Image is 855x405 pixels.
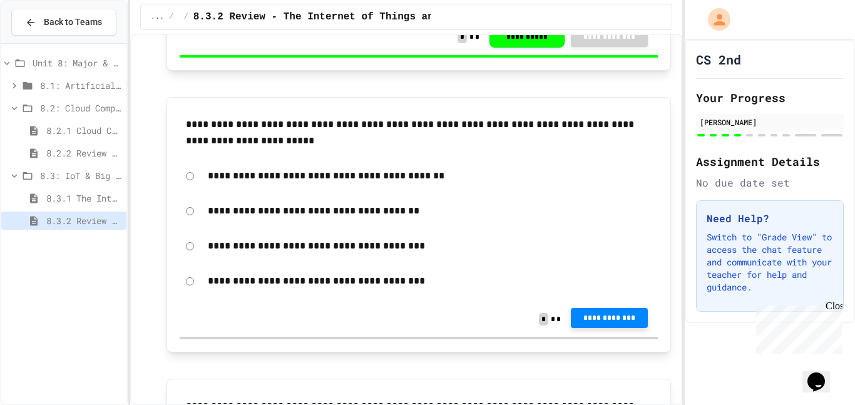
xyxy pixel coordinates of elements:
p: Switch to "Grade View" to access the chat feature and communicate with your teacher for help and ... [707,231,833,294]
button: Back to Teams [11,9,116,36]
span: 8.3.2 Review - The Internet of Things and Big Data [193,9,494,24]
span: Back to Teams [44,16,102,29]
h2: Your Progress [696,89,844,106]
span: 8.2.1 Cloud Computing: Transforming the Digital World [46,124,121,137]
span: 8.3.1 The Internet of Things and Big Data: Our Connected Digital World [46,192,121,205]
iframe: chat widget [802,355,842,392]
h1: CS 2nd [696,51,741,68]
span: 8.3.2 Review - The Internet of Things and Big Data [46,214,121,227]
iframe: chat widget [751,300,842,354]
div: [PERSON_NAME] [700,116,840,128]
span: 8.2: Cloud Computing [40,101,121,115]
span: 8.2.2 Review - Cloud Computing [46,146,121,160]
span: / [184,12,188,22]
div: My Account [695,5,734,34]
span: 8.3: IoT & Big Data [40,169,121,182]
span: / [169,12,173,22]
span: ... [151,12,165,22]
div: Chat with us now!Close [5,5,86,79]
span: Unit 8: Major & Emerging Technologies [33,56,121,69]
h3: Need Help? [707,211,833,226]
h2: Assignment Details [696,153,844,170]
div: No due date set [696,175,844,190]
span: 8.1: Artificial Intelligence Basics [40,79,121,92]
